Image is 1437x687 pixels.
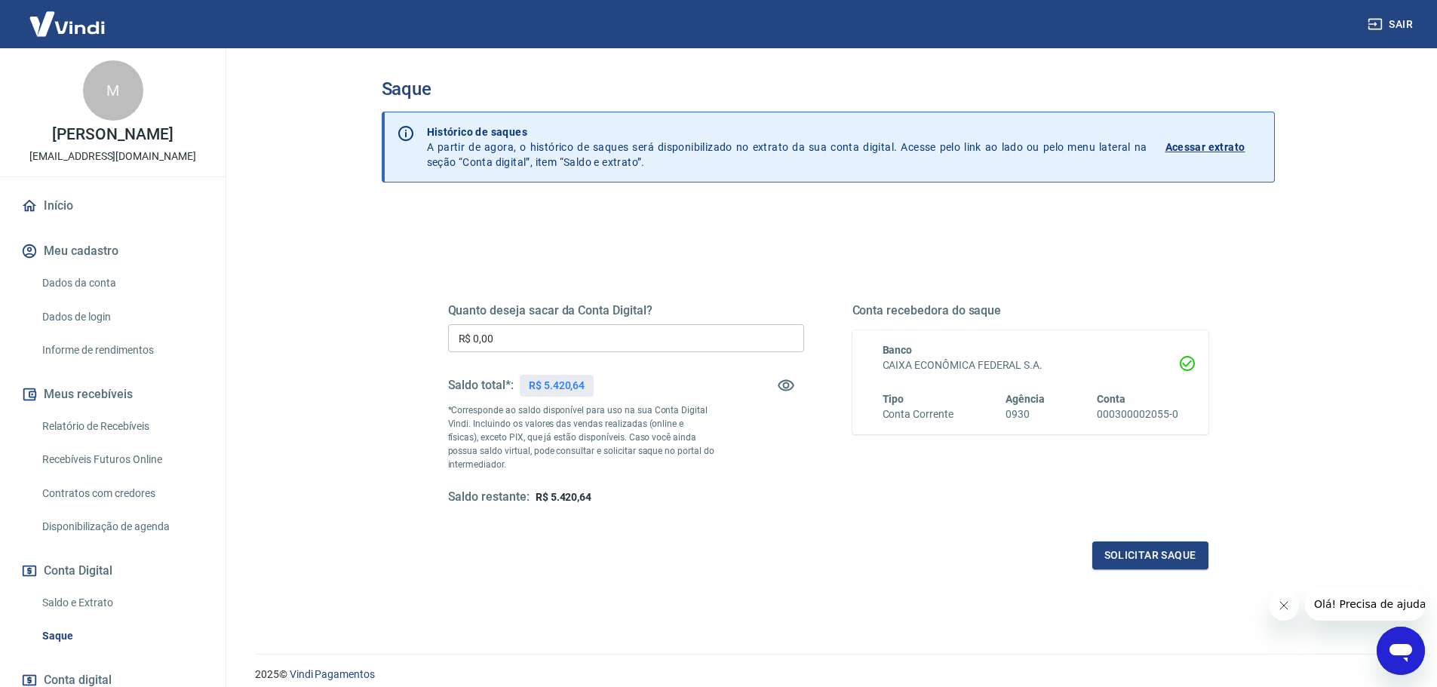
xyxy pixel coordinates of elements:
h6: 000300002055-0 [1097,406,1178,422]
h5: Quanto deseja sacar da Conta Digital? [448,303,804,318]
p: A partir de agora, o histórico de saques será disponibilizado no extrato da sua conta digital. Ac... [427,124,1147,170]
a: Dados de login [36,302,207,333]
button: Conta Digital [18,554,207,587]
h6: 0930 [1006,406,1045,422]
a: Contratos com credores [36,478,207,509]
a: Acessar extrato [1165,124,1262,170]
p: Histórico de saques [427,124,1147,140]
button: Meus recebíveis [18,378,207,411]
p: [EMAIL_ADDRESS][DOMAIN_NAME] [29,149,196,164]
p: Acessar extrato [1165,140,1245,155]
a: Saque [36,621,207,652]
span: Banco [883,344,913,356]
h6: Conta Corrente [883,406,953,422]
a: Início [18,189,207,222]
a: Disponibilização de agenda [36,511,207,542]
p: 2025 © [255,667,1401,682]
a: Relatório de Recebíveis [36,411,207,442]
a: Vindi Pagamentos [290,668,375,680]
div: M [83,60,143,121]
iframe: Botão para abrir a janela de mensagens [1377,627,1425,675]
iframe: Fechar mensagem [1269,590,1299,621]
a: Dados da conta [36,268,207,299]
img: Vindi [18,1,116,47]
h5: Conta recebedora do saque [852,303,1208,318]
p: *Corresponde ao saldo disponível para uso na sua Conta Digital Vindi. Incluindo os valores das ve... [448,403,715,471]
button: Sair [1365,11,1419,38]
h5: Saldo restante: [448,489,530,505]
a: Informe de rendimentos [36,335,207,366]
a: Saldo e Extrato [36,587,207,618]
button: Solicitar saque [1092,541,1208,569]
iframe: Mensagem da empresa [1305,587,1425,621]
h6: CAIXA ECONÔMICA FEDERAL S.A. [883,357,1178,373]
span: R$ 5.420,64 [536,491,591,503]
button: Meu cadastro [18,235,207,268]
a: Recebíveis Futuros Online [36,444,207,475]
span: Olá! Precisa de ajuda? [9,11,127,23]
span: Conta [1097,393,1125,405]
p: [PERSON_NAME] [52,127,173,143]
span: Tipo [883,393,904,405]
h3: Saque [382,78,1275,100]
p: R$ 5.420,64 [529,378,585,394]
span: Agência [1006,393,1045,405]
h5: Saldo total*: [448,378,514,393]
